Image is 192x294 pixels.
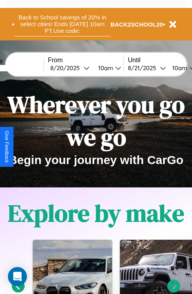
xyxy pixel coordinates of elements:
[4,131,10,163] div: Give Feedback
[15,12,110,36] button: Back to School savings of 20% in select cities! Ends [DATE] 10am PT.Use code:
[8,267,27,286] div: Open Intercom Messenger
[110,21,163,28] b: BACK2SCHOOL20
[8,197,184,229] h1: Explore by make
[128,64,160,72] div: 8 / 21 / 2025
[94,64,115,72] div: 10am
[92,64,124,72] button: 10am
[50,64,84,72] div: 8 / 20 / 2025
[48,57,124,64] label: From
[168,64,189,72] div: 10am
[48,64,92,72] button: 8/20/2025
